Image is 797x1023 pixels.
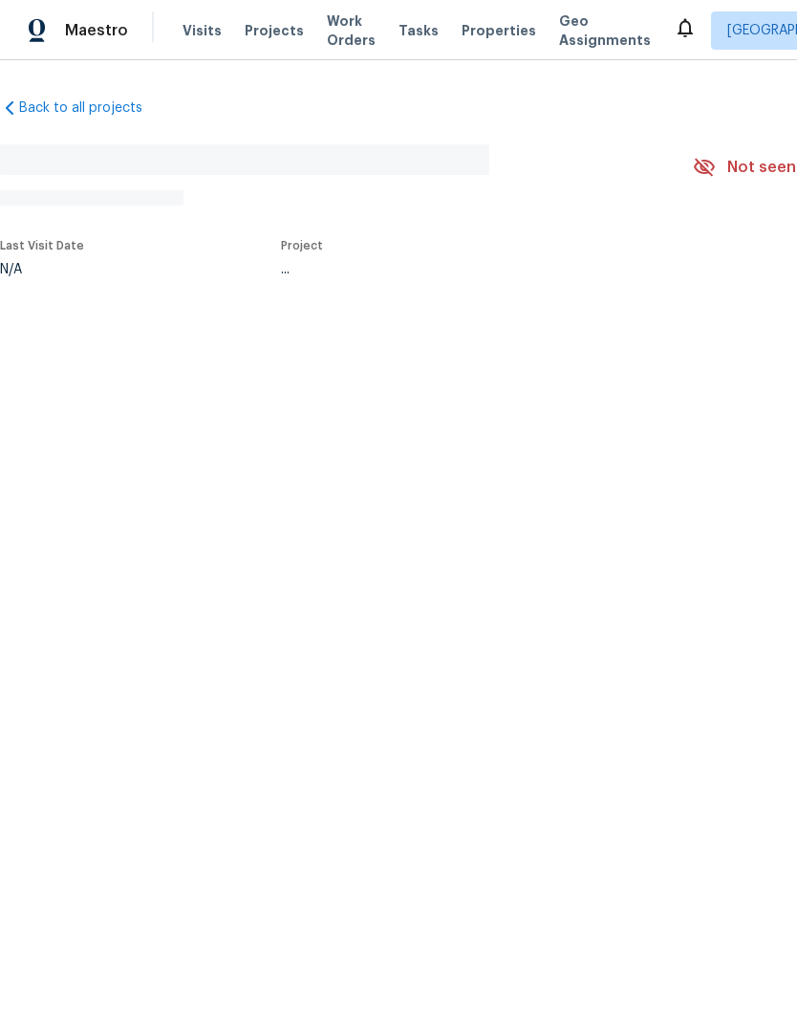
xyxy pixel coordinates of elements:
[398,24,439,37] span: Tasks
[559,11,651,50] span: Geo Assignments
[281,240,323,251] span: Project
[281,263,648,276] div: ...
[462,21,536,40] span: Properties
[245,21,304,40] span: Projects
[65,21,128,40] span: Maestro
[327,11,376,50] span: Work Orders
[183,21,222,40] span: Visits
